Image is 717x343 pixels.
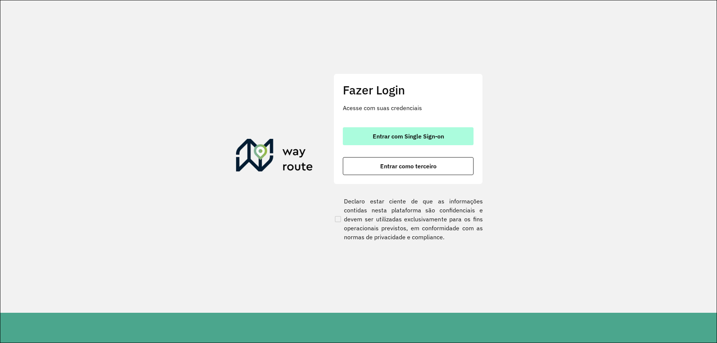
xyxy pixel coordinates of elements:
button: button [343,127,474,145]
button: button [343,157,474,175]
span: Entrar como terceiro [380,163,437,169]
span: Entrar com Single Sign-on [373,133,444,139]
p: Acesse com suas credenciais [343,103,474,112]
label: Declaro estar ciente de que as informações contidas nesta plataforma são confidenciais e devem se... [333,197,483,241]
img: Roteirizador AmbevTech [236,139,313,175]
h2: Fazer Login [343,83,474,97]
